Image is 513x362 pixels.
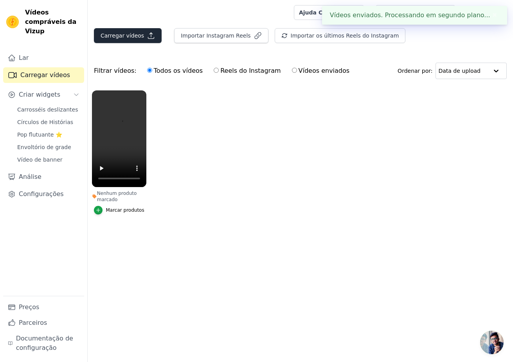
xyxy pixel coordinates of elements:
[94,28,162,43] button: Carregar vídeos
[13,129,84,140] a: Pop flutuante ⭐
[480,331,504,354] a: Chat abierto
[3,315,84,331] a: Parceiros
[3,67,84,83] a: Carregar vídeos
[174,28,268,43] button: Importar Instagram Reels
[214,68,219,73] input: Reels do Instagram
[13,154,84,165] a: Vídeo de banner
[25,9,76,35] font: Vídeos compráveis da Vizup
[3,50,84,66] a: Lar
[398,68,432,74] font: Ordenar por:
[3,331,84,356] a: Documentação de configuração
[462,5,507,20] button: S Sandálias
[147,68,152,73] input: Todos os vídeos
[94,67,137,74] font: Filtrar vídeos:
[154,67,203,74] font: Todos os vídeos
[19,190,64,198] font: Configurações
[17,144,71,150] font: Envoltório de grade
[19,54,29,61] font: Lar
[13,117,84,128] a: Círculos de Histórias
[19,319,47,326] font: Parceiros
[492,11,497,19] font: ✖
[17,106,78,113] font: Carrosséis deslizantes
[97,191,137,202] font: Nenhum produto marcado
[6,16,19,28] img: Visualizar
[220,67,281,74] font: Reels do Instagram
[3,87,84,103] button: Criar widgets
[299,9,359,16] font: Ajuda Configuração
[101,32,144,39] font: Carregar vídeos
[17,157,63,163] font: Vídeo de banner
[94,206,144,214] button: Marcar produtos
[17,119,73,125] font: Círculos de Histórias
[17,131,62,138] font: Pop flutuante ⭐
[106,207,144,213] font: Marcar produtos
[490,11,499,20] button: Fechar
[3,186,84,202] a: Configurações
[291,32,399,39] font: Importar os últimos Reels do Instagram
[13,142,84,153] a: Envoltório de grade
[13,104,84,115] a: Carrosséis deslizantes
[330,11,490,19] font: Vídeos enviados. Processando em segundo plano...
[19,303,39,311] font: Preços
[19,173,41,180] font: Análise
[299,67,350,74] font: Vídeos enviados
[20,71,70,79] font: Carregar vídeos
[181,32,250,39] font: Importar Instagram Reels
[292,68,297,73] input: Vídeos enviados
[19,91,60,98] font: Criar widgets
[375,5,455,20] a: Demonstração do livro
[16,335,73,351] font: Documentação de configuração
[3,299,84,315] a: Preços
[3,169,84,185] a: Análise
[275,28,406,43] button: Importar os últimos Reels do Instagram
[294,5,364,20] a: Ajuda Configuração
